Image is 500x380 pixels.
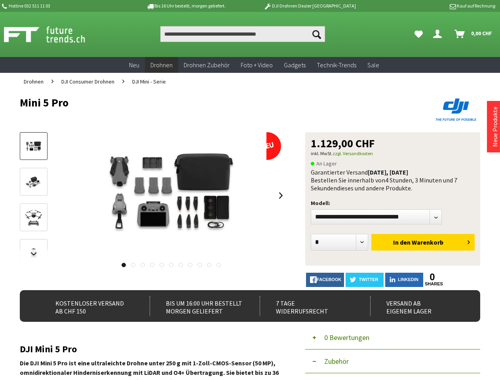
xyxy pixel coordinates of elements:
[24,78,44,85] span: Drohnen
[372,1,495,11] p: Kauf auf Rechnung
[241,61,273,69] span: Foto + Video
[305,350,480,373] button: Zubehör
[412,238,443,246] span: Warenkorb
[398,277,418,282] span: LinkedIn
[308,26,325,42] button: Suchen
[76,132,266,259] img: Mini 5 Pro
[178,57,235,73] a: Drohnen Zubehör
[20,97,388,108] h1: Mini 5 Pro
[235,57,278,73] a: Foto + Video
[433,97,480,123] img: DJI
[284,61,306,69] span: Gadgets
[129,61,139,69] span: Neu
[425,273,440,281] a: 0
[311,149,475,158] p: inkl. MwSt.
[124,57,145,73] a: Neu
[311,168,475,192] div: Garantierter Versand Bestellen Sie innerhalb von dieses und andere Produkte.
[20,344,287,354] h2: DJI Mini 5 Pro
[150,296,247,316] div: Bis um 16:00 Uhr bestellt Morgen geliefert
[150,61,173,69] span: Drohnen
[367,61,379,69] span: Sale
[260,296,357,316] div: 7 Tage Widerrufsrecht
[362,57,385,73] a: Sale
[346,273,384,287] a: twitter
[124,1,248,11] p: Bis 16 Uhr bestellt, morgen geliefert.
[132,78,166,85] span: DJI Mini - Serie
[4,25,103,44] img: Shop Futuretrends - zur Startseite wechseln
[451,26,496,42] a: Warenkorb
[368,168,408,176] b: [DATE], [DATE]
[411,26,427,42] a: Meine Favoriten
[20,73,48,90] a: Drohnen
[311,138,375,149] span: 1.129,00 CHF
[61,78,114,85] span: DJI Consumer Drohnen
[393,238,411,246] span: In den
[385,273,423,287] a: LinkedIn
[359,277,378,282] span: twitter
[57,73,118,90] a: DJI Consumer Drohnen
[425,281,440,287] a: shares
[333,150,373,156] a: zzgl. Versandkosten
[278,57,311,73] a: Gadgets
[248,1,371,11] p: DJI Drohnen Dealer [GEOGRAPHIC_DATA]
[160,26,325,42] input: Produkt, Marke, Kategorie, EAN, Artikelnummer…
[430,26,448,42] a: Dein Konto
[306,273,344,287] a: facebook
[305,326,480,350] button: 0 Bewertungen
[311,176,457,192] span: 4 Stunden, 3 Minuten und 7 Sekunden
[371,234,475,251] button: In den Warenkorb
[145,57,178,73] a: Drohnen
[22,139,45,154] img: Vorschau: Mini 5 Pro
[311,198,475,208] p: Modell:
[491,106,499,147] a: Neue Produkte
[1,1,124,11] p: Hotline 032 511 11 03
[40,296,137,316] div: Kostenloser Versand ab CHF 150
[317,277,341,282] span: facebook
[311,57,362,73] a: Technik-Trends
[471,27,492,40] span: 0,00 CHF
[128,73,170,90] a: DJI Mini - Serie
[370,296,467,316] div: Versand ab eigenem Lager
[311,159,337,168] span: An Lager
[184,61,230,69] span: Drohnen Zubehör
[317,61,356,69] span: Technik-Trends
